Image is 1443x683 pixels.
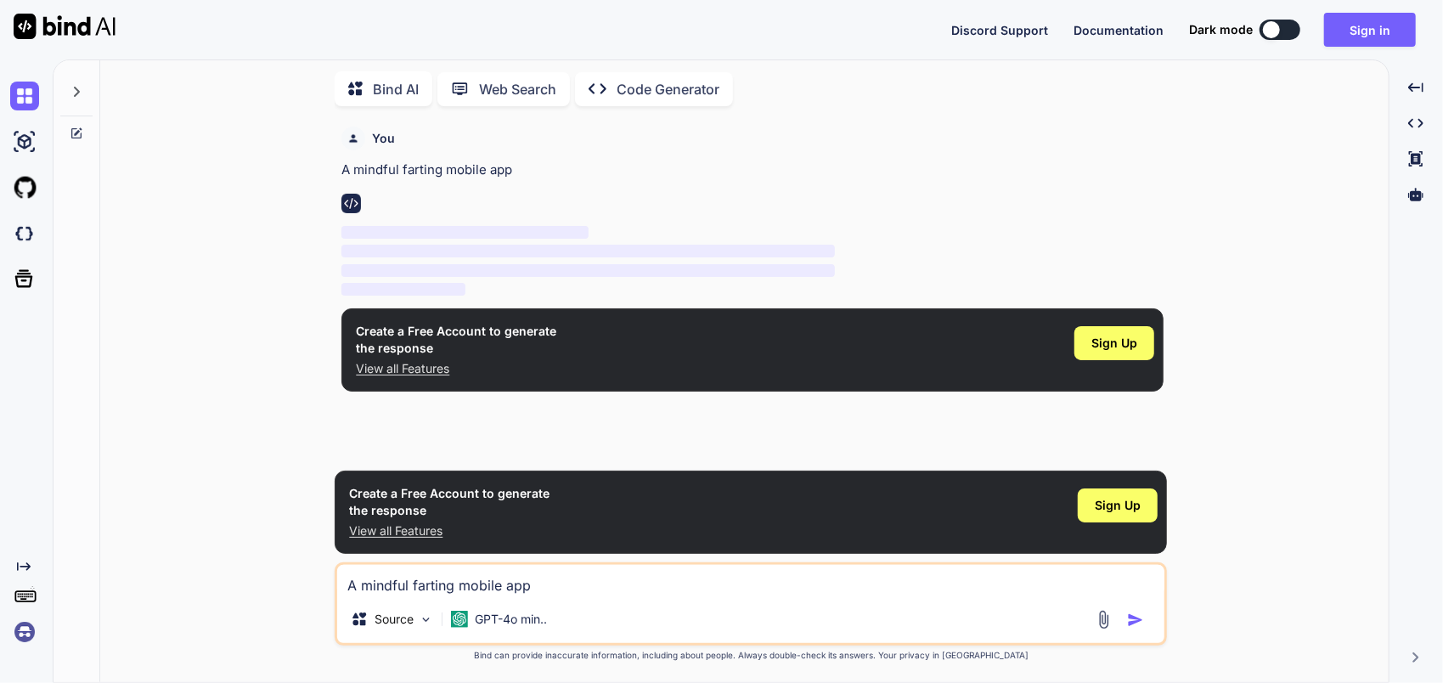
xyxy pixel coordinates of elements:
[373,79,419,99] p: Bind AI
[10,219,39,248] img: darkCloudIdeIcon
[10,173,39,202] img: githubLight
[14,14,116,39] img: Bind AI
[1074,21,1164,39] button: Documentation
[375,611,414,628] p: Source
[341,226,588,239] span: ‌
[1095,497,1141,514] span: Sign Up
[1091,335,1137,352] span: Sign Up
[419,612,433,627] img: Pick Models
[951,23,1048,37] span: Discord Support
[1127,612,1144,629] img: icon
[1094,610,1113,629] img: attachment
[341,161,1164,180] p: A mindful farting mobile app
[356,360,556,377] p: View all Features
[356,323,556,357] h1: Create a Free Account to generate the response
[341,283,465,296] span: ‌
[475,611,547,628] p: GPT-4o min..
[10,127,39,156] img: ai-studio
[341,264,835,277] span: ‌
[10,82,39,110] img: chat
[335,649,1167,662] p: Bind can provide inaccurate information, including about people. Always double-check its answers....
[349,485,550,519] h1: Create a Free Account to generate the response
[451,611,468,628] img: GPT-4o mini
[1074,23,1164,37] span: Documentation
[372,130,395,147] h6: You
[341,245,835,257] span: ‌
[349,522,550,539] p: View all Features
[951,21,1048,39] button: Discord Support
[10,618,39,646] img: signin
[1324,13,1416,47] button: Sign in
[1189,21,1253,38] span: Dark mode
[617,79,719,99] p: Code Generator
[479,79,556,99] p: Web Search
